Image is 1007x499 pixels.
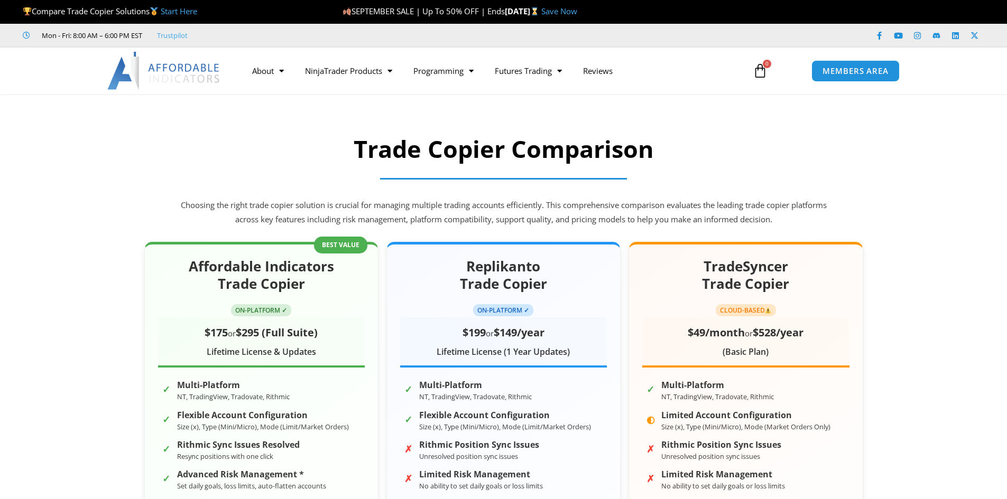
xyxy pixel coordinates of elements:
strong: Limited Risk Management [419,469,543,479]
strong: Limited Risk Management [661,469,785,479]
h2: TradeSyncer Trade Copier [642,258,849,294]
div: Lifetime License (1 Year Updates) [400,344,607,360]
span: $295 (Full Suite) [236,325,318,340]
img: 🍂 [343,7,351,15]
span: ✓ [162,411,172,420]
nav: Menu [242,59,741,83]
img: 🏆 [23,7,31,15]
a: About [242,59,294,83]
small: Size (x), Type (Mini/Micro), Mode (Limit/Market Orders) [419,422,591,431]
span: $149/year [494,325,544,340]
strong: Rithmic Sync Issues Resolved [177,440,300,450]
img: LogoAI | Affordable Indicators – NinjaTrader [107,52,221,90]
span: Compare Trade Copier Solutions [23,6,197,16]
img: 🥇 [150,7,158,15]
span: MEMBERS AREA [823,67,889,75]
strong: Multi-Platform [177,380,290,390]
span: $175 [205,325,228,340]
small: No ability to set daily goals or loss limits [419,481,543,491]
strong: Flexible Account Configuration [419,410,591,420]
span: ✗ [404,470,414,479]
small: NT, TradingView, Tradovate, Rithmic [177,392,290,401]
span: Mon - Fri: 8:00 AM – 6:00 PM EST [39,29,142,42]
a: Futures Trading [484,59,572,83]
p: Choosing the right trade copier solution is crucial for managing multiple trading accounts effici... [179,198,829,228]
h2: Trade Copier Comparison [179,134,829,165]
small: Resync positions with one click [177,451,273,461]
small: No ability to set daily goals or loss limits [661,481,785,491]
strong: Flexible Account Configuration [177,410,349,420]
a: Reviews [572,59,623,83]
span: $528/year [753,325,803,340]
span: ✗ [404,440,414,450]
small: Unresolved position sync issues [661,451,760,461]
strong: Multi-Platform [419,380,532,390]
span: ◐ [646,411,656,420]
a: Save Now [541,6,577,16]
a: Start Here [161,6,197,16]
small: NT, TradingView, Tradovate, Rithmic [419,392,532,401]
img: ⚠ [765,307,771,314]
div: Lifetime License & Updates [158,344,365,360]
strong: [DATE] [505,6,541,16]
small: NT, TradingView, Tradovate, Rithmic [661,392,774,401]
strong: Rithmic Position Sync Issues [661,440,781,450]
img: ⌛ [531,7,539,15]
span: ✗ [646,470,656,479]
strong: Limited Account Configuration [661,410,830,420]
span: 0 [763,60,771,68]
a: 0 [737,55,783,86]
span: ✓ [404,381,414,390]
span: ON-PLATFORM ✓ [231,304,291,316]
strong: Multi-Platform [661,380,774,390]
div: or [400,323,607,342]
a: Programming [403,59,484,83]
div: or [642,323,849,342]
span: ✓ [162,440,172,450]
span: ✓ [404,411,414,420]
small: Size (x), Type (Mini/Micro), Mode (Market Orders Only) [661,422,830,431]
a: NinjaTrader Products [294,59,403,83]
span: ✗ [646,440,656,450]
span: $199 [463,325,486,340]
strong: Rithmic Position Sync Issues [419,440,539,450]
a: Trustpilot [157,29,188,42]
small: Size (x), Type (Mini/Micro), Mode (Limit/Market Orders) [177,422,349,431]
span: ✓ [646,381,656,390]
span: ✓ [162,381,172,390]
span: $49/month [688,325,745,340]
h2: Affordable Indicators Trade Copier [158,258,365,294]
div: or [158,323,365,342]
span: ON-PLATFORM ✓ [473,304,533,316]
small: Unresolved position sync issues [419,451,518,461]
span: CLOUD-BASED [716,304,777,316]
span: SEPTEMBER SALE | Up To 50% OFF | Ends [343,6,505,16]
strong: Advanced Risk Management * [177,469,326,479]
a: MEMBERS AREA [811,60,900,82]
h2: Replikanto Trade Copier [400,258,607,294]
small: Set daily goals, loss limits, auto-flatten accounts [177,481,326,491]
span: ✓ [162,470,172,479]
div: (Basic Plan) [642,344,849,360]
